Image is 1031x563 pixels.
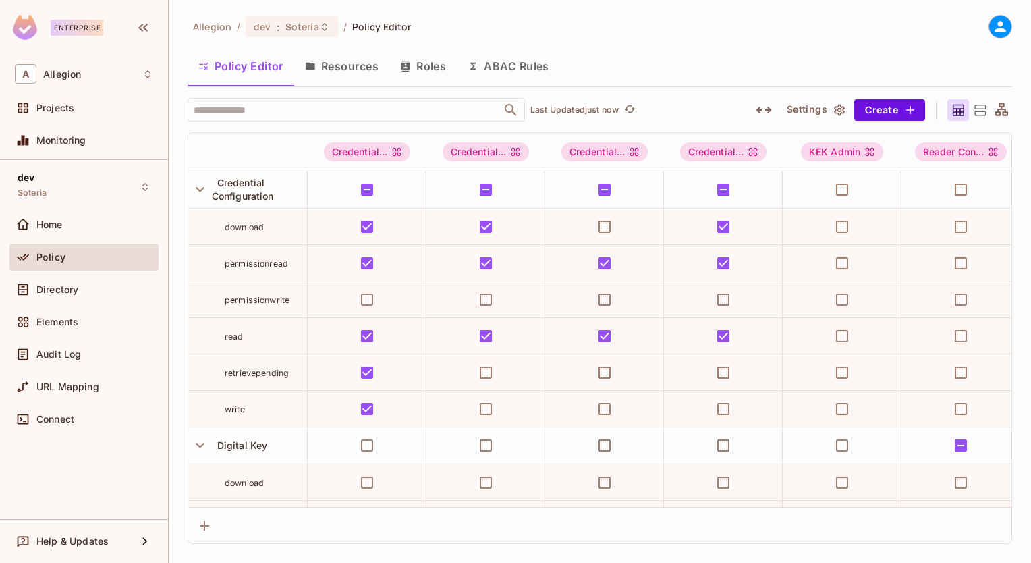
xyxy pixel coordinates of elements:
[36,536,109,547] span: Help & Updates
[781,99,849,121] button: Settings
[36,381,99,392] span: URL Mapping
[443,142,530,161] div: Credential...
[443,142,530,161] span: Credential Configuration Factory
[225,222,264,232] span: download
[276,22,281,32] span: :
[294,49,389,83] button: Resources
[237,20,240,33] li: /
[193,20,231,33] span: the active workspace
[501,101,520,119] button: Open
[36,103,74,113] span: Projects
[36,135,86,146] span: Monitoring
[36,414,74,425] span: Connect
[621,102,638,118] button: refresh
[457,49,560,83] button: ABAC Rules
[915,142,1007,161] span: Reader Configuration Admin
[619,102,638,118] span: Click to refresh data
[212,177,274,202] span: Credential Configuration
[51,20,103,36] div: Enterprise
[225,478,264,488] span: download
[561,142,648,161] span: Credential Configuration Read Only User
[530,105,619,115] p: Last Updated just now
[36,219,63,230] span: Home
[680,142,767,161] span: Credential Configuration User
[18,188,47,198] span: Soteria
[188,49,294,83] button: Policy Editor
[212,439,268,451] span: Digital Key
[254,20,271,33] span: dev
[36,252,65,263] span: Policy
[225,404,245,414] span: write
[36,284,78,295] span: Directory
[225,368,289,378] span: retrievepending
[225,331,244,342] span: read
[343,20,347,33] li: /
[225,259,288,269] span: permissionread
[285,20,319,33] span: Soteria
[854,99,925,121] button: Create
[352,20,412,33] span: Policy Editor
[389,49,457,83] button: Roles
[18,172,34,183] span: dev
[915,142,1007,161] div: Reader Con...
[43,69,81,80] span: Workspace: Allegion
[225,295,289,305] span: permissionwrite
[36,349,81,360] span: Audit Log
[561,142,648,161] div: Credential...
[36,317,78,327] span: Elements
[15,64,36,84] span: A
[801,142,883,161] div: KEK Admin
[624,103,636,117] span: refresh
[324,142,411,161] div: Credential...
[680,142,767,161] div: Credential...
[13,15,37,40] img: SReyMgAAAABJRU5ErkJggg==
[324,142,411,161] span: Credential Configuration Admin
